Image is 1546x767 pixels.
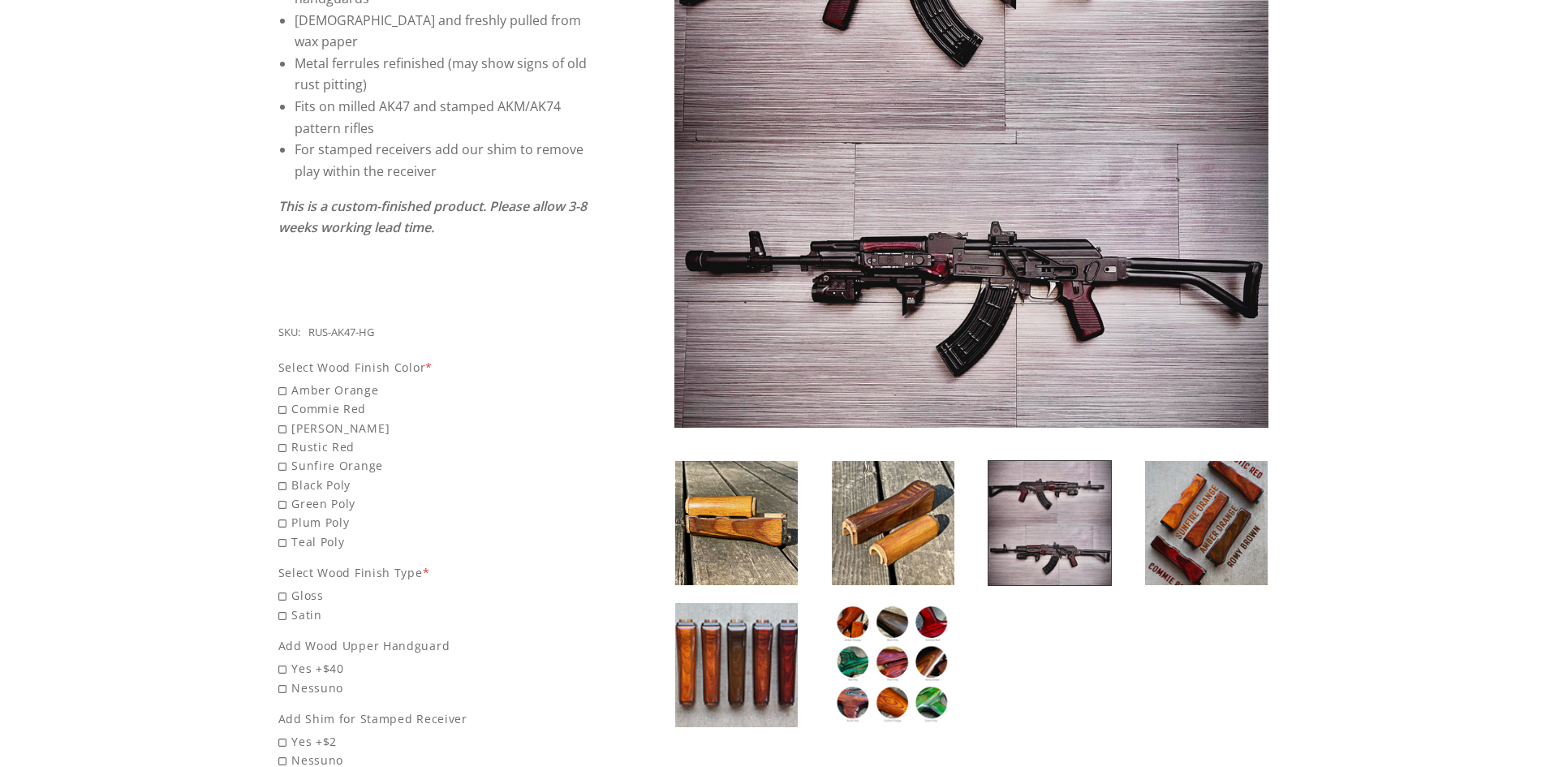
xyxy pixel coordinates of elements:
[278,437,589,456] span: Rustic Red
[278,476,589,494] span: Black Poly
[832,603,954,727] img: Russian AK47 Handguard
[278,732,589,751] span: Yes +$2
[988,461,1111,585] img: Russian AK47 Handguard
[278,563,589,582] div: Select Wood Finish Type
[295,10,589,53] li: [DEMOGRAPHIC_DATA] and freshly pulled from wax paper
[278,586,589,605] span: Gloss
[278,381,589,399] span: Amber Orange
[278,358,589,377] div: Select Wood Finish Color
[278,197,587,237] em: This is a custom-finished product. Please allow 3-8 weeks working lead time.
[278,513,589,532] span: Plum Poly
[295,140,584,180] span: For stamped receivers add our shim to remove play within the receiver
[278,532,589,551] span: Teal Poly
[295,96,589,139] li: Fits on milled AK47 and stamped AKM/AK74 pattern rifles
[278,324,300,342] div: SKU:
[278,709,589,728] div: Add Shim for Stamped Receiver
[675,603,798,727] img: Russian AK47 Handguard
[832,461,954,585] img: Russian AK47 Handguard
[278,636,589,655] div: Add Wood Upper Handguard
[278,679,589,697] span: Nessuno
[278,659,589,678] span: Yes +$40
[278,605,589,624] span: Satin
[278,419,589,437] span: [PERSON_NAME]
[278,494,589,513] span: Green Poly
[278,456,589,475] span: Sunfire Orange
[308,324,374,342] div: RUS-AK47-HG
[675,461,798,585] img: Russian AK47 Handguard
[1145,461,1268,585] img: Russian AK47 Handguard
[278,399,589,418] span: Commie Red
[295,53,589,96] li: Metal ferrules refinished (may show signs of old rust pitting)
